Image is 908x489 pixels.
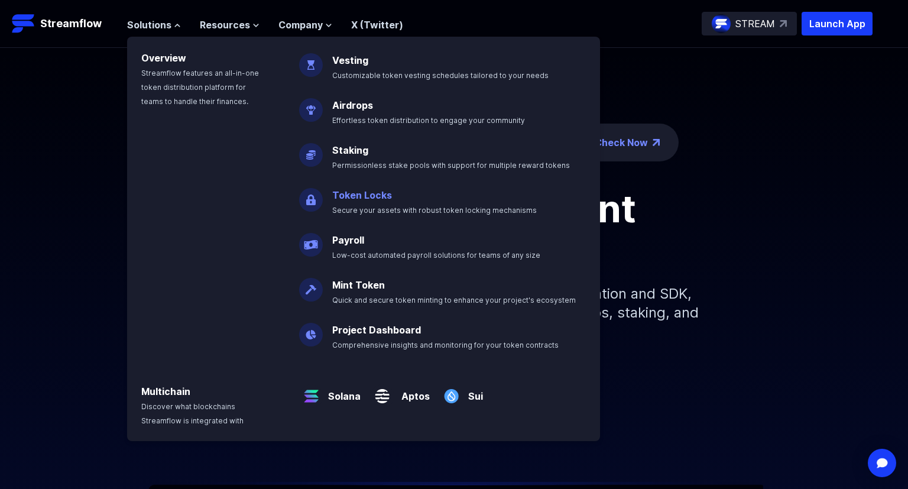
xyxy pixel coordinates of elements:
a: Check Now [595,135,648,150]
img: Staking [299,134,323,167]
a: Streamflow [12,12,115,35]
a: Payroll [332,234,364,246]
span: Comprehensive insights and monitoring for your token contracts [332,341,559,349]
img: Sui [439,375,463,408]
img: Mint Token [299,268,323,302]
a: Multichain [141,386,190,397]
img: Airdrops [299,89,323,122]
p: Streamflow [40,15,102,32]
img: top-right-arrow.png [653,139,660,146]
a: Aptos [394,380,430,403]
span: Company [278,18,323,32]
span: Low-cost automated payroll solutions for teams of any size [332,251,540,260]
a: Mint Token [332,279,385,291]
a: Vesting [332,54,368,66]
span: Solutions [127,18,171,32]
img: Project Dashboard [299,313,323,346]
img: Streamflow Logo [12,12,35,35]
img: Token Locks [299,179,323,212]
a: Token Locks [332,189,392,201]
span: Effortless token distribution to engage your community [332,116,525,125]
img: Aptos [370,375,394,408]
span: Quick and secure token minting to enhance your project's ecosystem [332,296,576,305]
a: Staking [332,144,368,156]
img: Solana [299,375,323,408]
img: streamflow-logo-circle.png [712,14,731,33]
img: top-right-arrow.svg [780,20,787,27]
img: Vesting [299,44,323,77]
button: Resources [200,18,260,32]
a: STREAM [702,12,797,35]
span: Streamflow features an all-in-one token distribution platform for teams to handle their finances. [141,69,259,106]
span: Secure your assets with robust token locking mechanisms [332,206,537,215]
button: Solutions [127,18,181,32]
img: Payroll [299,224,323,257]
button: Launch App [802,12,873,35]
a: Solana [323,380,361,403]
p: STREAM [735,17,775,31]
span: Resources [200,18,250,32]
span: Permissionless stake pools with support for multiple reward tokens [332,161,570,170]
a: X (Twitter) [351,19,403,31]
span: Customizable token vesting schedules tailored to your needs [332,71,549,80]
span: Discover what blockchains Streamflow is integrated with [141,402,244,425]
div: Open Intercom Messenger [868,449,896,477]
a: Project Dashboard [332,324,421,336]
button: Company [278,18,332,32]
a: Overview [141,52,186,64]
a: Sui [463,380,483,403]
a: Airdrops [332,99,373,111]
